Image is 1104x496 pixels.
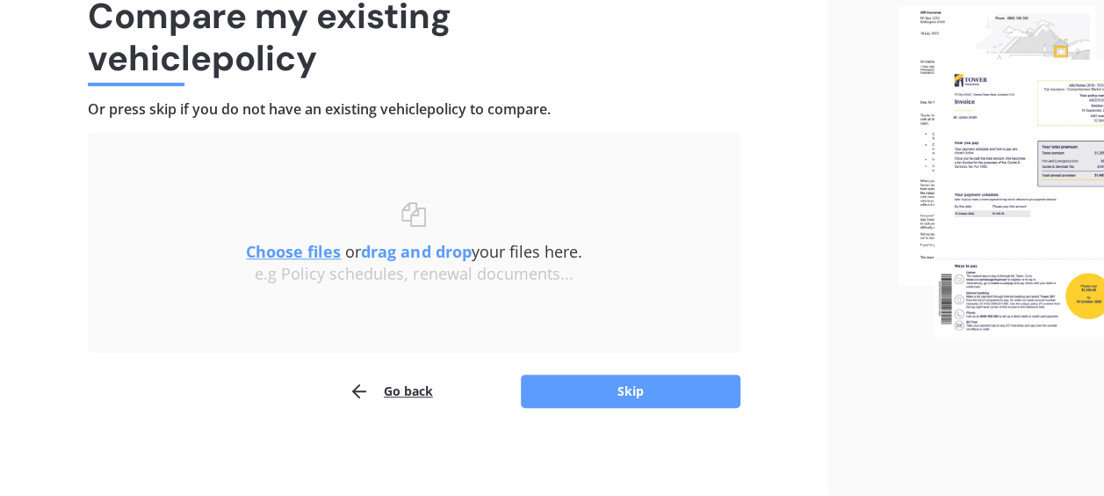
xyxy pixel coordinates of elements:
u: Choose files [246,241,341,262]
span: or your files here. [246,241,581,262]
button: Skip [521,375,740,408]
img: files.webp [898,6,1104,339]
b: drag and drop [361,241,471,262]
button: Go back [349,374,433,409]
h4: Or press skip if you do not have an existing vehicle policy to compare. [88,100,740,119]
div: e.g Policy schedules, renewal documents... [123,265,705,284]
